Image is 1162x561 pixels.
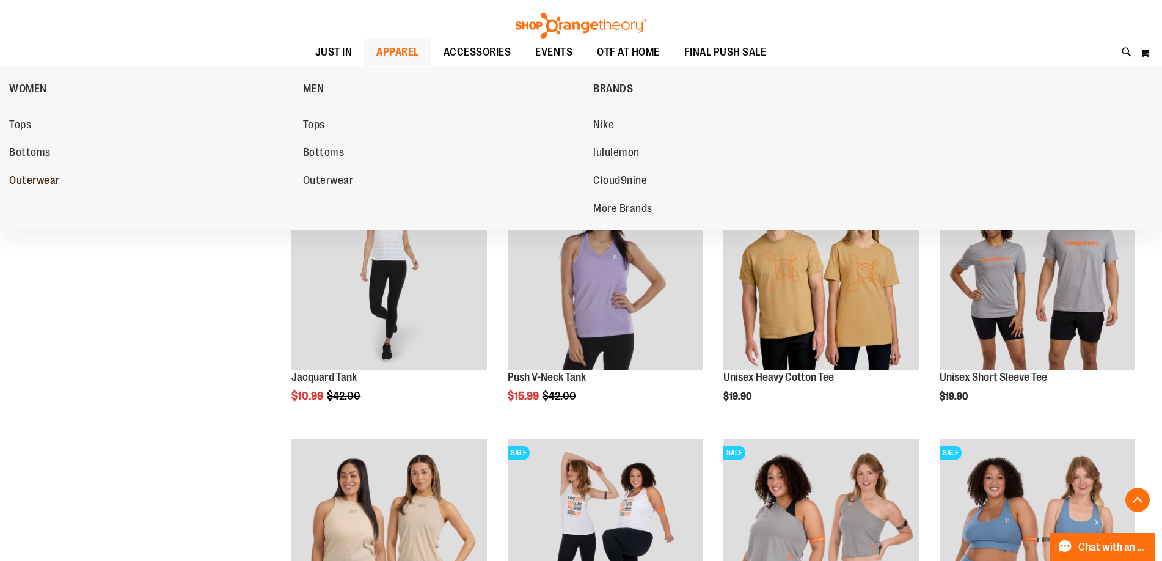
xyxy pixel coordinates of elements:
[593,202,652,218] span: More Brands
[291,390,325,402] span: $10.99
[303,146,345,161] span: Bottoms
[597,38,660,66] span: OTF AT HOME
[315,38,353,66] span: JUST IN
[9,82,47,98] span: WOMEN
[444,38,511,66] span: ACCESSORIES
[940,175,1135,372] a: Unisex Short Sleeve TeeNEW
[940,175,1135,370] img: Unisex Short Sleeve Tee
[9,146,51,161] span: Bottoms
[291,371,357,383] a: Jacquard Tank
[508,175,703,370] img: Product image for Push V-Neck Tank
[9,119,31,134] span: Tops
[291,175,486,372] a: Front view of Jacquard Tank
[303,82,324,98] span: MEN
[508,446,530,460] span: SALE
[502,169,709,433] div: product
[934,169,1141,433] div: product
[593,174,647,189] span: Cloud9nine
[303,174,354,189] span: Outerwear
[940,391,970,402] span: $19.90
[291,175,486,370] img: Front view of Jacquard Tank
[327,390,362,402] span: $42.00
[9,174,60,189] span: Outerwear
[940,371,1047,383] a: Unisex Short Sleeve Tee
[723,391,753,402] span: $19.90
[593,119,614,134] span: Nike
[1050,533,1155,561] button: Chat with an Expert
[1125,488,1150,512] button: Back To Top
[723,446,745,460] span: SALE
[303,119,325,134] span: Tops
[508,390,541,402] span: $15.99
[535,38,572,66] span: EVENTS
[514,13,648,38] img: Shop Orangetheory
[940,446,962,460] span: SALE
[684,38,767,66] span: FINAL PUSH SALE
[508,175,703,372] a: Product image for Push V-Neck Tank
[593,82,633,98] span: BRANDS
[508,371,586,383] a: Push V-Neck Tank
[723,175,918,372] a: Unisex Heavy Cotton TeeNEW
[717,169,924,433] div: product
[376,38,419,66] span: APPAREL
[723,371,834,383] a: Unisex Heavy Cotton Tee
[543,390,578,402] span: $42.00
[723,175,918,370] img: Unisex Heavy Cotton Tee
[593,146,640,161] span: lululemon
[285,169,492,433] div: product
[1078,541,1147,553] span: Chat with an Expert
